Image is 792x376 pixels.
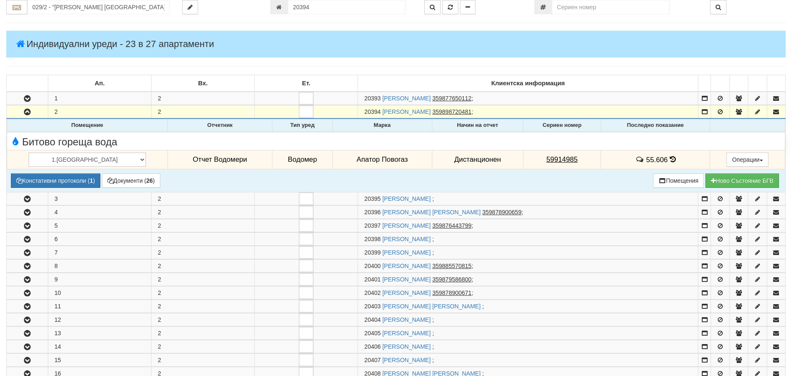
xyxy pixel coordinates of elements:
td: ; [358,273,698,286]
b: Вх. [198,80,208,87]
td: ; [358,92,698,105]
tcxspan: Call 59914985 via 3CX [546,155,578,163]
td: : No sort applied, sorting is disabled [7,75,48,92]
b: Ап. [94,80,105,87]
td: 2 [151,92,254,105]
a: [PERSON_NAME] [382,195,431,202]
a: [PERSON_NAME] [382,249,431,256]
td: ; [358,287,698,300]
th: Марка [332,119,432,132]
th: Сериен номер [523,119,601,132]
tcxspan: Call 359878900659 via 3CX [482,209,521,216]
th: Отчетник [167,119,272,132]
th: Тип уред [272,119,332,132]
td: 9 [48,273,151,286]
td: : No sort applied, sorting is disabled [711,75,729,92]
span: 55.606 [646,155,668,163]
span: Битово гореща вода [9,137,117,147]
tcxspan: Call 359877650112 via 3CX [432,95,471,102]
a: [PERSON_NAME] [382,343,431,350]
span: Партида № [364,330,381,337]
span: История на показанията [670,155,676,163]
tcxspan: Call 359879586800 via 3CX [432,276,471,283]
h4: Индивидуални уреди - 23 в 27 апартаменти [6,31,786,58]
td: 2 [151,273,254,286]
td: 2 [151,260,254,273]
a: [PERSON_NAME] [382,316,431,323]
button: Констативни протоколи (1) [11,174,100,188]
button: Документи (26) [102,174,160,188]
th: Помещение [7,119,168,132]
td: Дистанционен [432,150,523,169]
span: Партида № [364,209,381,216]
b: Ет. [302,80,311,87]
span: Отчет Водомери [193,155,247,163]
td: ; [358,192,698,205]
td: Вх.: No sort applied, sorting is disabled [151,75,254,92]
td: ; [358,105,698,119]
td: 6 [48,233,151,246]
a: [PERSON_NAME] [PERSON_NAME] [382,209,481,216]
td: 5 [48,219,151,232]
span: Партида № [364,303,381,310]
td: : No sort applied, sorting is disabled [767,75,785,92]
td: ; [358,233,698,246]
span: Партида № [364,263,381,269]
td: 15 [48,354,151,367]
td: 2 [151,219,254,232]
td: Ет.: No sort applied, sorting is disabled [255,75,358,92]
td: ; [358,313,698,326]
td: Водомер [272,150,332,169]
button: Новo Състояние БГВ [706,174,779,188]
tcxspan: Call 359898720481 via 3CX [432,108,471,115]
b: 1 [90,177,93,184]
th: Начин на отчет [432,119,523,132]
button: Помещения [653,174,704,188]
td: 7 [48,246,151,259]
a: [PERSON_NAME] [382,222,431,229]
b: 26 [146,177,153,184]
tcxspan: Call 359885570815 via 3CX [432,263,471,269]
td: : No sort applied, sorting is disabled [729,75,748,92]
a: [PERSON_NAME] [382,289,431,296]
td: ; [358,260,698,273]
th: Последно показание [601,119,710,132]
td: ; [358,206,698,219]
span: Партида № [364,343,381,350]
td: 11 [48,300,151,313]
span: Партида № [364,108,381,115]
td: ; [358,300,698,313]
td: 14 [48,340,151,353]
span: Партида № [364,276,381,283]
a: [PERSON_NAME] [382,357,431,363]
td: 2 [151,246,254,259]
td: 4 [48,206,151,219]
button: Операции [727,153,768,167]
a: [PERSON_NAME] [382,276,431,283]
a: [PERSON_NAME] [382,108,431,115]
a: [PERSON_NAME] [382,236,431,242]
td: 2 [151,300,254,313]
td: : No sort applied, sorting is disabled [698,75,711,92]
td: ; [358,246,698,259]
td: 2 [151,340,254,353]
td: 2 [48,105,151,119]
a: [PERSON_NAME] [382,263,431,269]
span: Партида № [364,316,381,323]
td: ; [358,354,698,367]
span: Партида № [364,95,381,102]
td: 12 [48,313,151,326]
a: [PERSON_NAME] [382,95,431,102]
a: [PERSON_NAME] [PERSON_NAME] [382,303,481,310]
td: 8 [48,260,151,273]
td: ; [358,219,698,232]
td: 1 [48,92,151,105]
td: 2 [151,105,254,119]
span: Партида № [364,236,381,242]
td: 2 [151,327,254,340]
td: 2 [151,287,254,300]
td: 2 [151,354,254,367]
td: : No sort applied, sorting is disabled [748,75,767,92]
span: История на забележките [635,155,646,163]
span: Партида № [364,195,381,202]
